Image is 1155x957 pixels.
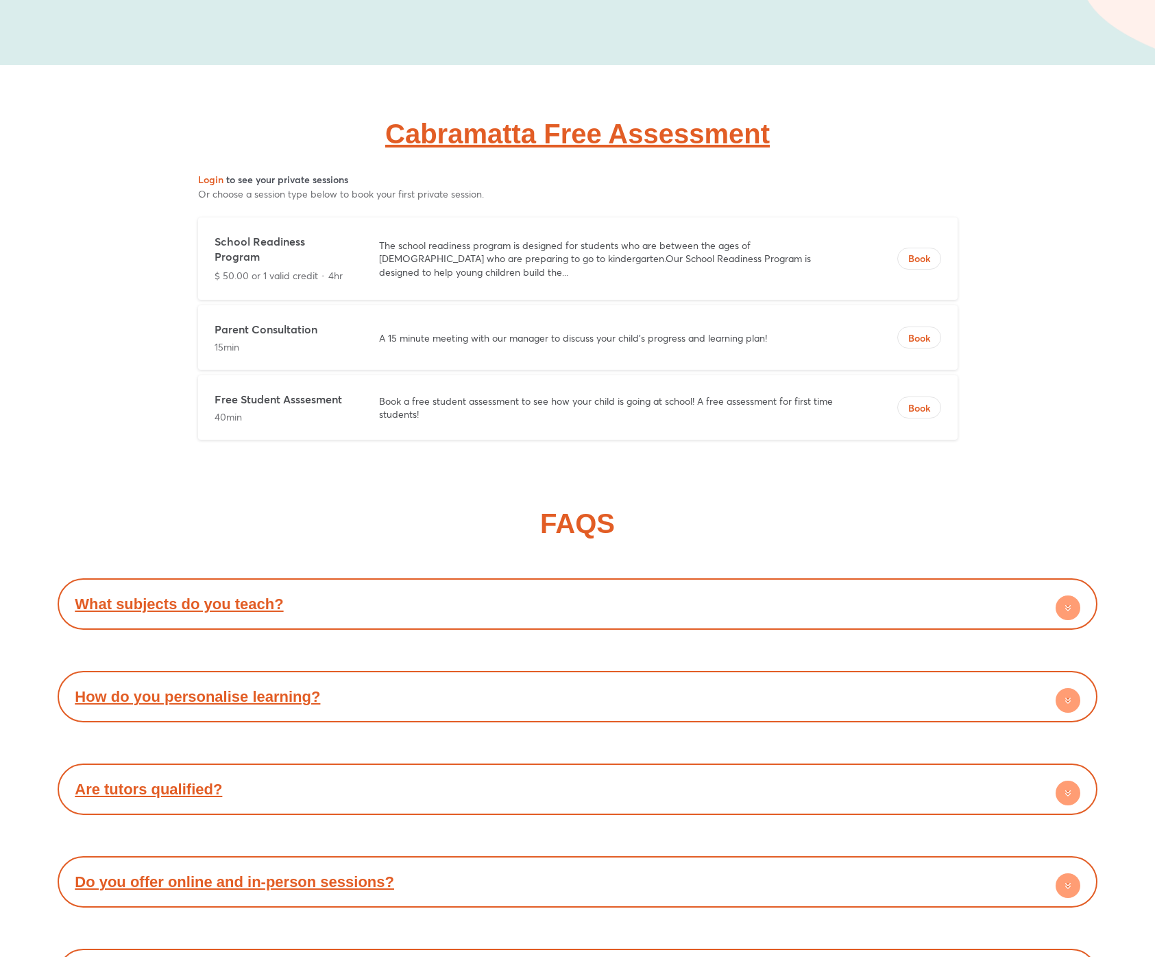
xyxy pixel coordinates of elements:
[75,688,320,705] a: How do you personalise learning?
[75,781,222,798] a: Are tutors qualified?
[64,863,1091,901] div: Do you offer online and in-person sessions?
[64,770,1091,808] div: Are tutors qualified?
[540,510,615,537] h2: FAQS
[385,119,770,149] a: Cabramatta Free Assessment
[75,595,283,613] a: What subjects do you teach?
[920,802,1155,957] iframe: Chat Widget
[64,585,1091,623] div: What subjects do you teach?
[75,873,394,890] a: Do you offer online and in-person sessions?
[64,678,1091,716] div: How do you personalise learning?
